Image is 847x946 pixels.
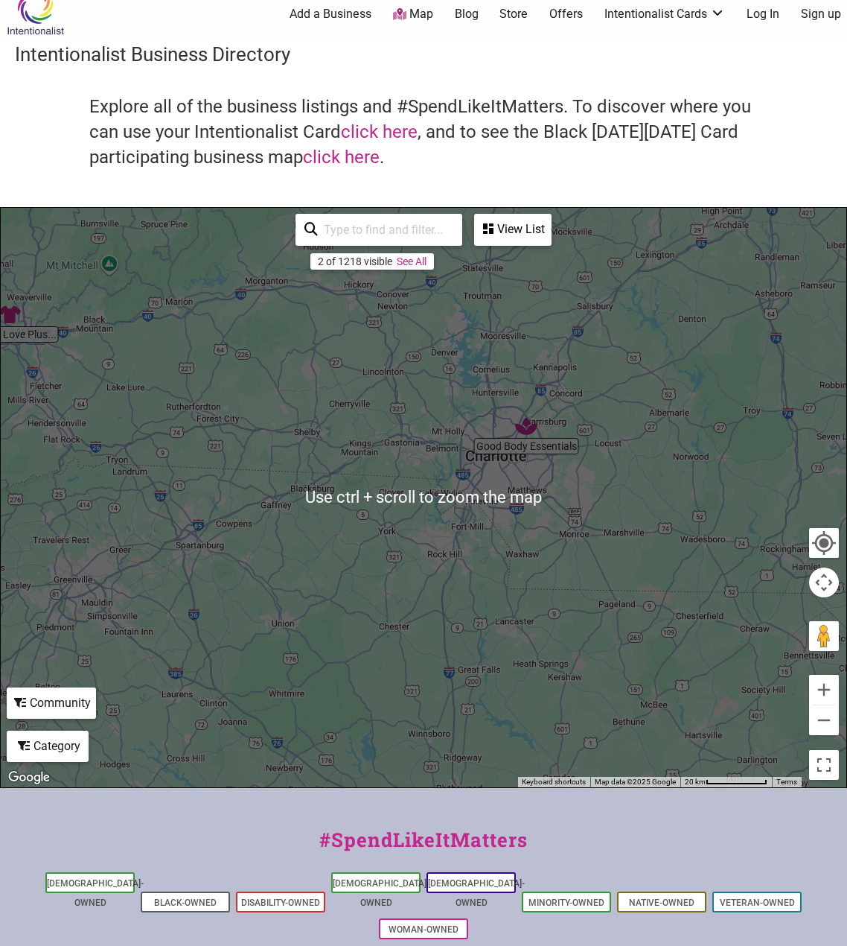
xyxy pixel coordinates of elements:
div: Good Body Essentials [515,415,537,437]
a: [DEMOGRAPHIC_DATA]-Owned [333,878,429,908]
a: Log In [747,6,779,22]
button: Map camera controls [809,568,839,597]
a: click here [303,147,380,168]
a: Offers [549,6,583,22]
h3: Intentionalist Business Directory [15,41,832,68]
div: Type to search and filter [295,214,462,246]
div: View List [476,215,550,244]
a: Black-Owned [154,898,217,908]
button: Keyboard shortcuts [522,777,586,787]
h4: Explore all of the business listings and #SpendLikeItMatters. To discover where you can use your ... [89,95,758,170]
a: Blog [455,6,479,22]
span: 20 km [685,778,706,786]
a: [DEMOGRAPHIC_DATA]-Owned [428,878,525,908]
a: Veteran-Owned [720,898,795,908]
a: Minority-Owned [528,898,604,908]
button: Drag Pegman onto the map to open Street View [809,621,839,651]
a: Woman-Owned [389,924,458,935]
button: Zoom out [809,705,839,735]
div: 2 of 1218 visible [318,255,392,267]
a: See All [397,255,426,267]
a: click here [341,121,418,142]
a: Terms (opens in new tab) [776,778,797,786]
div: Filter by Community [7,688,96,719]
a: Store [499,6,528,22]
input: Type to find and filter... [318,215,453,244]
button: Zoom in [809,675,839,705]
button: Toggle fullscreen view [809,750,839,780]
img: Google [4,768,54,787]
a: [DEMOGRAPHIC_DATA]-Owned [47,878,144,908]
a: Sign up [801,6,841,22]
span: Map data ©2025 Google [595,778,676,786]
a: Map [393,6,433,23]
a: Disability-Owned [241,898,320,908]
button: Map Scale: 20 km per 79 pixels [680,777,772,787]
a: Add a Business [290,6,371,22]
div: Category [8,732,87,761]
div: Community [8,689,95,717]
a: Native-Owned [629,898,694,908]
a: Open this area in Google Maps (opens a new window) [4,768,54,787]
a: Intentionalist Cards [604,6,725,22]
div: Filter by category [7,731,89,762]
div: See a list of the visible businesses [474,214,552,246]
button: Your Location [809,528,839,558]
